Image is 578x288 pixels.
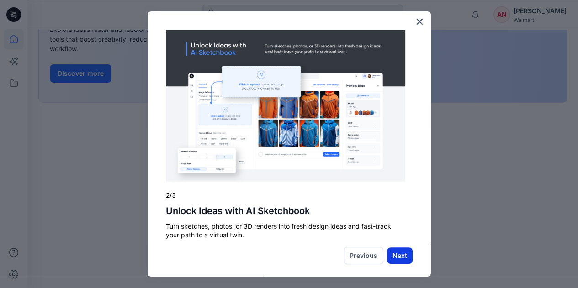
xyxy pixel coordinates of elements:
p: 2/3 [166,191,406,200]
button: Previous [344,247,383,264]
button: Close [415,14,424,29]
p: Turn sketches, photos, or 3D renders into fresh design ideas and fast-track your path to a virtua... [166,222,406,240]
button: Next [387,247,413,264]
h2: Unlock Ideas with AI Sketchbook [166,205,406,216]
